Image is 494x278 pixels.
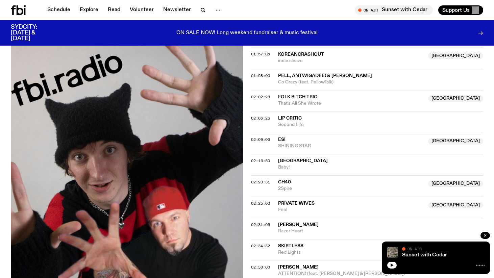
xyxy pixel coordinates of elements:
span: Private Wives [278,201,315,206]
span: [GEOGRAPHIC_DATA] [428,95,483,102]
button: 02:31:05 [251,223,270,227]
button: 02:09:06 [251,138,270,142]
p: ON SALE NOW! Long weekend fundraiser & music festival [176,30,318,36]
button: 02:34:32 [251,244,270,248]
span: [GEOGRAPHIC_DATA] [428,180,483,187]
span: 02:06:26 [251,116,270,121]
button: 01:57:05 [251,52,270,56]
span: indie sleaze [278,58,424,64]
span: That's All She Wrote [278,100,424,107]
span: 01:57:05 [251,51,270,57]
span: 02:16:50 [251,158,270,163]
span: 02:38:00 [251,264,270,270]
span: 02:25:00 [251,201,270,206]
button: 02:20:31 [251,180,270,184]
a: Explore [76,5,102,15]
span: Lip Critic [278,116,302,121]
span: Esi [278,137,286,142]
span: Folk Bitch Trio [278,95,318,99]
span: Red Lights [278,249,424,256]
span: koreancrashout [278,52,324,57]
span: 01:58:00 [251,73,270,78]
span: [GEOGRAPHIC_DATA] [428,52,483,59]
button: 01:58:00 [251,74,270,78]
a: Newsletter [159,5,195,15]
span: ch40 [278,180,291,184]
button: Support Us [438,5,483,15]
span: Baby! [278,164,483,171]
span: 02:02:29 [251,94,270,100]
span: Fool [278,207,424,213]
span: [PERSON_NAME] [278,222,319,227]
span: Go Crazy (feat. PellowTalk) [278,79,483,85]
span: On Air [407,247,422,251]
span: [GEOGRAPHIC_DATA] [428,138,483,145]
span: Skirtless [278,244,303,248]
span: 02:34:32 [251,243,270,249]
button: 02:38:00 [251,266,270,269]
a: Sunset with Cedar [402,252,447,258]
button: 02:06:26 [251,117,270,120]
a: Volunteer [126,5,158,15]
span: 2Spire [278,185,424,192]
span: 02:20:31 [251,179,270,185]
span: SHINING STAR [278,143,424,149]
span: 02:31:05 [251,222,270,227]
span: [GEOGRAPHIC_DATA] [428,202,483,208]
button: 02:16:50 [251,159,270,163]
img: A corner shot of the fbi music library [387,247,398,258]
span: ATTENTION! (feat. [PERSON_NAME] & [PERSON_NAME]) [278,271,483,277]
a: Schedule [43,5,74,15]
button: 02:02:29 [251,95,270,99]
span: Pell, Antwigadee! & [PERSON_NAME] [278,73,372,78]
span: [PERSON_NAME] [278,265,319,270]
h3: SYDCITY: [DATE] & [DATE] [11,24,54,42]
span: Razor Heart [278,228,483,234]
span: Support Us [442,7,470,13]
a: Read [104,5,124,15]
span: 02:09:06 [251,137,270,142]
span: Second Life [278,122,483,128]
button: On AirSunset with Cedar [355,5,433,15]
button: 02:25:00 [251,202,270,205]
span: [GEOGRAPHIC_DATA] [278,158,328,163]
